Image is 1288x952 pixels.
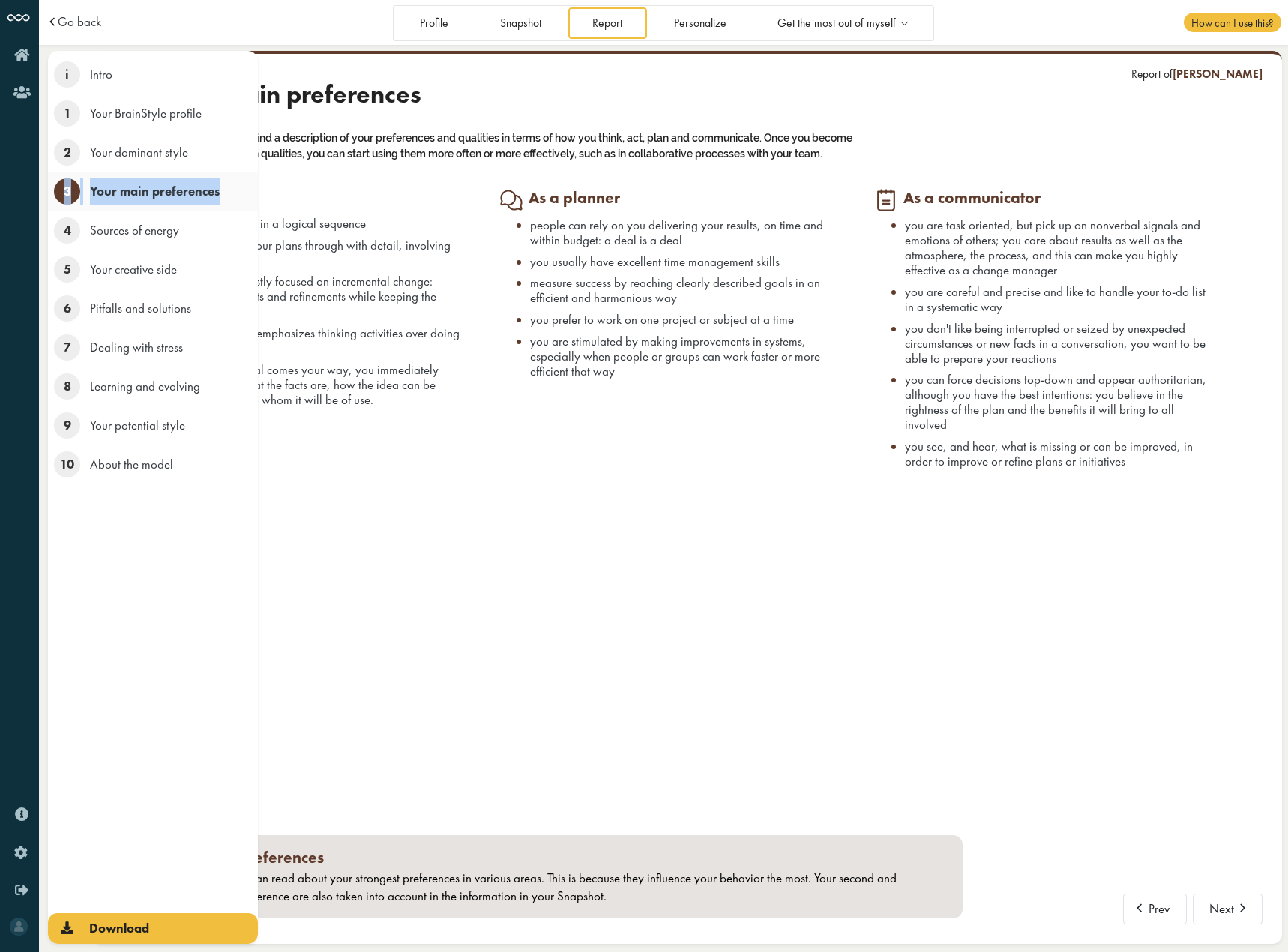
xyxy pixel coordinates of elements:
[1184,13,1281,32] span: How can I use this?
[90,261,177,277] span: Your creative side
[1173,67,1263,82] span: [PERSON_NAME]
[500,188,837,211] h3: As a planner
[54,256,80,283] span: 5
[90,144,188,160] span: Your dominant style
[164,79,421,110] span: Your main preferences
[54,412,80,439] span: 9
[155,237,451,268] span: you enjoy thinking your plans through with detail, involving others at set times
[1131,67,1263,82] div: Report of
[89,920,149,936] span: Download
[54,178,80,205] span: 3
[905,217,1200,278] span: you are task oriented, but pick up on nonverbal signals and emotions of others; you care about re...
[568,7,647,38] a: Report
[90,105,202,121] span: Your BrainStyle profile
[54,334,80,361] span: 7
[396,7,473,38] a: Profile
[1193,894,1263,925] button: Next
[1123,894,1187,925] button: Prev
[202,848,924,867] h3: Your preferences
[125,129,875,163] div: In this chapter, you will find a description of your preferences and qualities in terms of how yo...
[90,66,112,82] span: Intro
[905,438,1193,469] span: you see, and hear, what is missing or can be improved, in order to improve or refine plans or ini...
[90,456,173,472] span: About the model
[753,7,932,38] a: Get the most out of myself
[530,274,820,306] span: measure success by reaching clearly described goals in an efficient and harmonious way
[202,870,924,906] div: Here you can read about your strongest preferences in various areas. This is because they influen...
[90,300,191,316] span: Pitfalls and solutions
[905,371,1206,433] span: you can force decisions top-down and appear authoritarian, although you have the best intentions:...
[530,333,820,379] span: you are stimulated by making improvements in systems, especially when people or groups can work f...
[530,217,823,248] span: people can rely on you delivering your results, on time and within budget: a deal is a deal
[54,100,80,127] span: 1
[90,339,183,355] span: Dealing with stress
[125,188,462,209] h3: As a thinker
[54,295,80,322] span: 6
[649,7,750,38] a: Personalize
[90,417,185,433] span: Your potential style
[530,311,794,328] span: you prefer to work on one project or subject at a time
[54,217,80,244] span: 4
[155,273,436,319] span: your creativity is mostly focused on incremental change: making improvements and refinements whil...
[155,215,366,232] span: your thoughts unfold in a logical sequence
[905,320,1206,367] span: you don't like being interrupted or seized by unexpected circumstances or new facts in a conversa...
[475,7,565,38] a: Snapshot
[54,61,80,88] span: i
[155,325,460,356] span: you value work that emphasizes thinking activities over doing activities
[54,373,80,400] span: 8
[530,253,780,270] span: you usually have excellent time management skills
[58,16,101,28] a: Go back
[777,17,896,30] span: Get the most out of myself
[155,361,439,408] span: when a new proposal comes your way, you immediately start figuring out what the facts are, how th...
[90,183,220,199] span: Your main preferences
[90,378,200,394] span: Learning and evolving
[54,451,80,477] span: 10
[875,188,1212,211] h3: As a communicator
[90,222,179,238] span: Sources of energy
[54,139,80,166] span: 2
[905,283,1206,315] span: you are careful and precise and like to handle your to-do list in a systematic way
[48,913,258,944] a: Download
